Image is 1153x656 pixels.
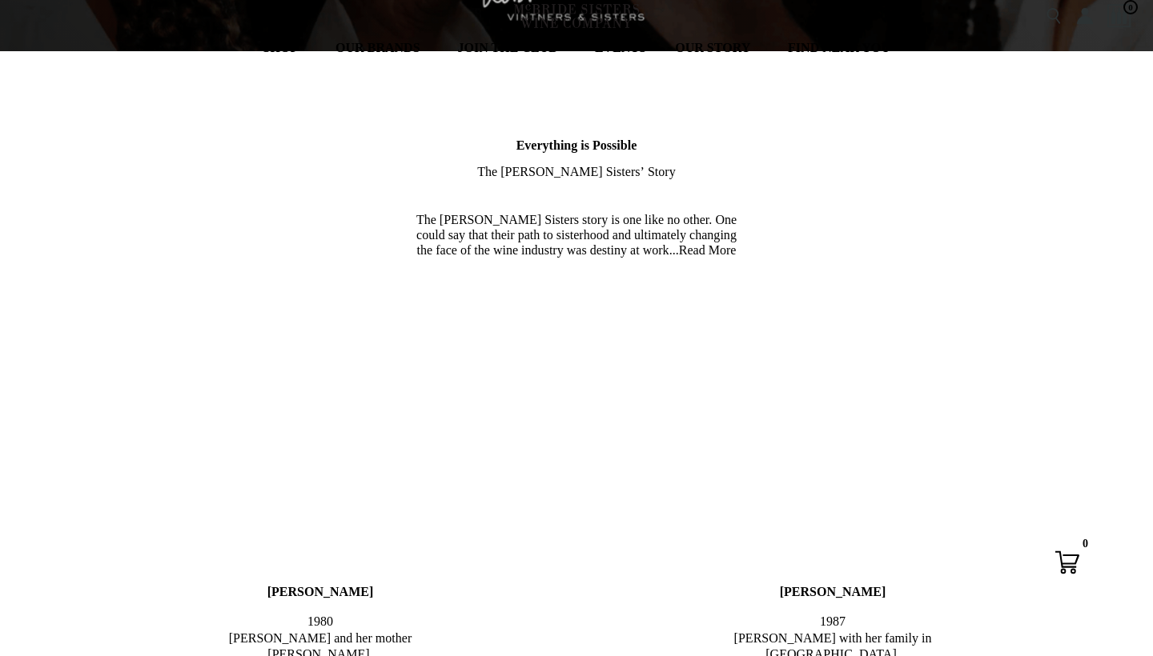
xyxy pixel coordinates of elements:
h6: [PERSON_NAME] [713,584,953,599]
span: 1980 [307,614,333,628]
span: The [477,165,497,178]
a: JOIN THE CLUB [447,32,576,64]
a: EVENTS [585,32,657,64]
span: 1987 [820,614,846,628]
span: Story [648,165,676,178]
span: Sisters’ [606,165,645,178]
a: SHOP [252,32,317,64]
button: Mobile Menu Trigger [22,8,79,24]
span: SHOP [263,38,298,58]
span: EVENTS [595,38,646,58]
a: OUR BRANDS [325,32,440,64]
h6: Everything is Possible [106,138,1047,153]
span: [PERSON_NAME] [500,165,602,178]
a: OUR STORY [665,32,769,64]
span: OUR BRANDS [335,38,420,58]
a: FIND NEAR YOU [777,32,901,64]
span: FIND NEAR YOU [788,38,890,58]
span: JOIN THE CLUB [457,38,557,58]
p: The [PERSON_NAME] Sisters story is one like no other. One could say that their path to sisterhood... [410,212,743,258]
div: 0 [1075,534,1095,554]
span: OUR STORY [675,38,750,58]
a: Read More [679,243,737,257]
h6: [PERSON_NAME] [200,584,440,599]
